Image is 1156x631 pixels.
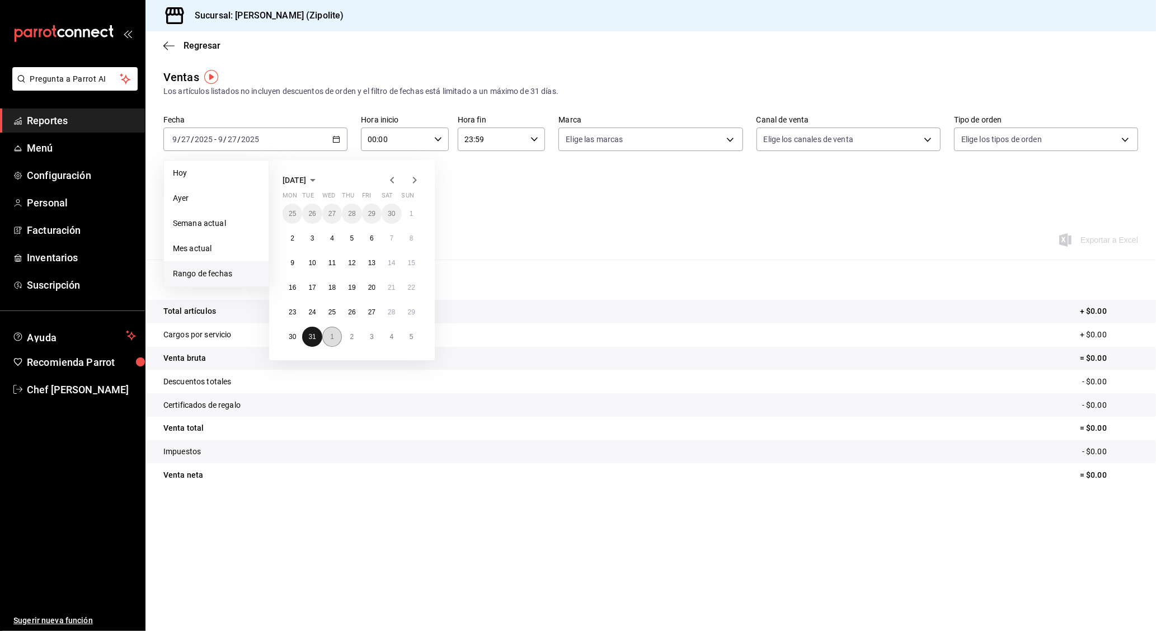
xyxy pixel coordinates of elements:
button: November 30, 2024 [382,204,401,224]
abbr: Saturday [382,192,393,204]
span: / [191,135,194,144]
button: December 24, 2024 [302,302,322,322]
span: / [237,135,241,144]
input: -- [218,135,223,144]
label: Fecha [163,116,347,124]
abbr: December 22, 2024 [408,284,415,291]
abbr: November 26, 2024 [308,210,316,218]
p: - $0.00 [1082,376,1138,388]
abbr: December 10, 2024 [308,259,316,267]
span: Personal [27,195,136,210]
span: - [214,135,217,144]
abbr: December 4, 2024 [330,234,334,242]
abbr: November 29, 2024 [368,210,375,218]
label: Hora inicio [361,116,449,124]
span: Mes actual [173,243,260,255]
button: December 12, 2024 [342,253,361,273]
button: December 29, 2024 [402,302,421,322]
label: Tipo de orden [954,116,1138,124]
input: ---- [241,135,260,144]
button: December 9, 2024 [283,253,302,273]
span: / [223,135,227,144]
p: Cargos por servicio [163,329,232,341]
p: Descuentos totales [163,376,231,388]
abbr: Friday [362,192,371,204]
span: Pregunta a Parrot AI [30,73,120,85]
button: December 20, 2024 [362,277,382,298]
button: December 21, 2024 [382,277,401,298]
button: December 23, 2024 [283,302,302,322]
abbr: December 25, 2024 [328,308,336,316]
button: [DATE] [283,173,319,187]
span: [DATE] [283,176,306,185]
button: December 14, 2024 [382,253,401,273]
abbr: December 19, 2024 [348,284,355,291]
button: December 8, 2024 [402,228,421,248]
span: Elige los tipos de orden [961,134,1042,145]
button: December 22, 2024 [402,277,421,298]
abbr: December 6, 2024 [370,234,374,242]
button: January 5, 2025 [402,327,421,347]
button: November 27, 2024 [322,204,342,224]
abbr: November 25, 2024 [289,210,296,218]
button: December 2, 2024 [283,228,302,248]
abbr: December 7, 2024 [389,234,393,242]
button: December 30, 2024 [283,327,302,347]
abbr: Tuesday [302,192,313,204]
button: December 6, 2024 [362,228,382,248]
button: December 7, 2024 [382,228,401,248]
p: Certificados de regalo [163,399,241,411]
abbr: December 17, 2024 [308,284,316,291]
p: + $0.00 [1080,329,1138,341]
button: Tooltip marker [204,70,218,84]
abbr: December 16, 2024 [289,284,296,291]
p: = $0.00 [1080,469,1138,481]
button: December 3, 2024 [302,228,322,248]
input: -- [172,135,177,144]
a: Pregunta a Parrot AI [8,81,138,93]
abbr: Sunday [402,192,414,204]
span: Hoy [173,167,260,179]
abbr: Monday [283,192,297,204]
span: Rango de fechas [173,268,260,280]
input: -- [181,135,191,144]
abbr: Thursday [342,192,354,204]
button: December 16, 2024 [283,277,302,298]
span: / [177,135,181,144]
button: November 26, 2024 [302,204,322,224]
p: + $0.00 [1080,305,1138,317]
span: Sugerir nueva función [13,615,136,627]
button: Pregunta a Parrot AI [12,67,138,91]
abbr: December 29, 2024 [408,308,415,316]
button: January 1, 2025 [322,327,342,347]
span: Recomienda Parrot [27,355,136,370]
p: Impuestos [163,446,201,458]
abbr: December 24, 2024 [308,308,316,316]
button: January 2, 2025 [342,327,361,347]
div: Los artículos listados no incluyen descuentos de orden y el filtro de fechas está limitado a un m... [163,86,1138,97]
p: Total artículos [163,305,216,317]
abbr: December 30, 2024 [289,333,296,341]
label: Marca [558,116,743,124]
p: - $0.00 [1082,446,1138,458]
abbr: December 1, 2024 [410,210,413,218]
input: -- [227,135,237,144]
p: Resumen [163,273,1138,286]
abbr: December 5, 2024 [350,234,354,242]
p: = $0.00 [1080,422,1138,434]
span: Semana actual [173,218,260,229]
button: December 28, 2024 [382,302,401,322]
abbr: December 14, 2024 [388,259,395,267]
abbr: Wednesday [322,192,335,204]
span: Reportes [27,113,136,128]
span: Menú [27,140,136,156]
abbr: November 27, 2024 [328,210,336,218]
span: Elige los canales de venta [764,134,853,145]
span: Ayer [173,192,260,204]
abbr: December 13, 2024 [368,259,375,267]
span: Configuración [27,168,136,183]
button: December 5, 2024 [342,228,361,248]
h3: Sucursal: [PERSON_NAME] (Zipolite) [186,9,344,22]
abbr: December 18, 2024 [328,284,336,291]
button: December 18, 2024 [322,277,342,298]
